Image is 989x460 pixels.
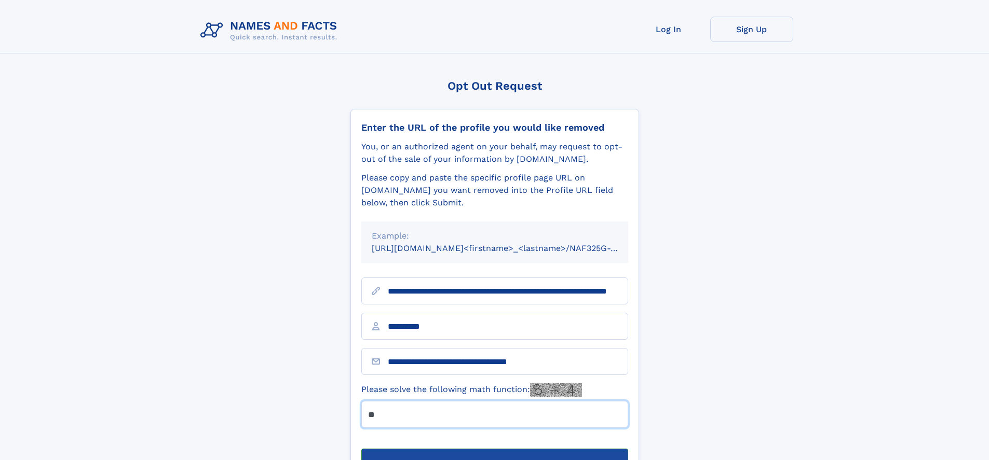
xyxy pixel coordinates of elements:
[350,79,639,92] div: Opt Out Request
[372,230,618,242] div: Example:
[627,17,710,42] a: Log In
[196,17,346,45] img: Logo Names and Facts
[361,122,628,133] div: Enter the URL of the profile you would like removed
[361,383,582,397] label: Please solve the following math function:
[372,243,648,253] small: [URL][DOMAIN_NAME]<firstname>_<lastname>/NAF325G-xxxxxxxx
[710,17,793,42] a: Sign Up
[361,141,628,165] div: You, or an authorized agent on your behalf, may request to opt-out of the sale of your informatio...
[361,172,628,209] div: Please copy and paste the specific profile page URL on [DOMAIN_NAME] you want removed into the Pr...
